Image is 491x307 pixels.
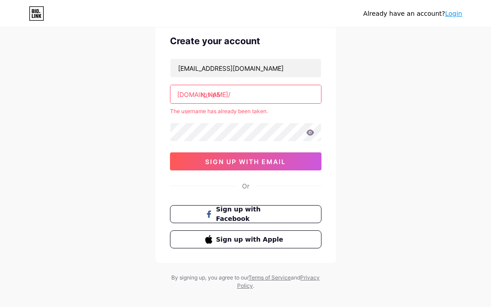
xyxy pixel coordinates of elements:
input: Email [170,59,321,77]
div: [DOMAIN_NAME]/ [177,90,230,99]
input: username [170,85,321,103]
a: Login [445,10,462,17]
button: sign up with email [170,152,321,170]
span: Sign up with Facebook [216,205,286,224]
div: Already have an account? [363,9,462,18]
div: By signing up, you agree to our and . [169,274,322,290]
button: Sign up with Apple [170,230,321,248]
a: Terms of Service [248,274,291,281]
span: sign up with email [205,158,286,165]
span: Sign up with Apple [216,235,286,244]
div: The username has already been taken. [170,107,321,115]
button: Sign up with Facebook [170,205,321,223]
div: Create your account [170,34,321,48]
div: Or [242,181,249,191]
